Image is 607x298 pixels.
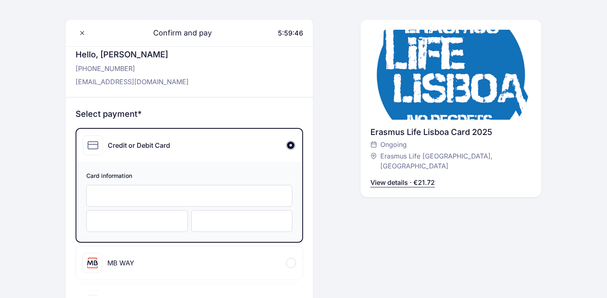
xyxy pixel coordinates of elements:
[95,192,284,200] iframe: Secure card number input frame
[380,151,523,171] span: Erasmus Life [GEOGRAPHIC_DATA], [GEOGRAPHIC_DATA]
[143,27,212,39] span: Confirm and pay
[200,217,284,225] iframe: Secure CVC input frame
[107,258,134,268] div: MB WAY
[108,140,170,150] div: Credit or Debit Card
[278,29,303,37] span: 5:59:46
[76,108,303,120] h3: Select payment*
[86,172,292,182] span: Card information
[76,64,189,73] p: [PHONE_NUMBER]
[370,177,435,187] p: View details · €21.72
[76,49,189,60] h3: Hello, [PERSON_NAME]
[76,77,189,87] p: [EMAIL_ADDRESS][DOMAIN_NAME]
[95,217,179,225] iframe: Secure expiration date input frame
[380,140,407,149] span: Ongoing
[370,126,531,138] div: Erasmus Life Lisboa Card 2025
